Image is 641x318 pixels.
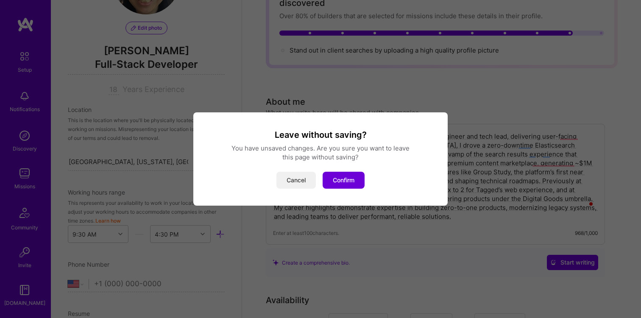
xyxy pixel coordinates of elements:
button: Cancel [276,172,316,189]
button: Confirm [323,172,365,189]
div: You have unsaved changes. Are you sure you want to leave [203,144,438,153]
div: modal [193,112,448,206]
div: this page without saving? [203,153,438,162]
h3: Leave without saving? [203,129,438,140]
